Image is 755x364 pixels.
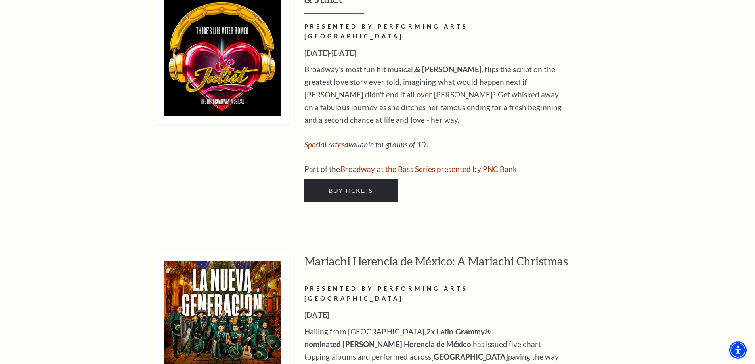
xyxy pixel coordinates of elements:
[304,253,623,276] h3: Mariachi Herencia de México: A Mariachi Christmas
[304,179,398,202] a: Buy Tickets
[304,309,562,321] h3: [DATE]
[304,140,430,149] em: available for groups of 10+
[304,163,562,175] p: Part of the
[304,140,344,149] a: Special rates
[304,63,562,126] p: Broadway's most fun hit musical, , flips the script on the greatest love story ever told, imagini...
[415,65,482,74] strong: & [PERSON_NAME]
[304,284,562,304] h2: PRESENTED BY PERFORMING ARTS [GEOGRAPHIC_DATA]
[729,341,747,359] div: Accessibility Menu
[304,47,562,59] h3: [DATE]-[DATE]
[340,164,517,173] a: Broadway at the Bass Series presented by PNC Bank
[431,352,508,361] strong: [GEOGRAPHIC_DATA]
[304,22,562,42] h2: PRESENTED BY PERFORMING ARTS [GEOGRAPHIC_DATA]
[329,187,373,194] span: Buy Tickets
[304,327,494,349] span: Hailing from [GEOGRAPHIC_DATA],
